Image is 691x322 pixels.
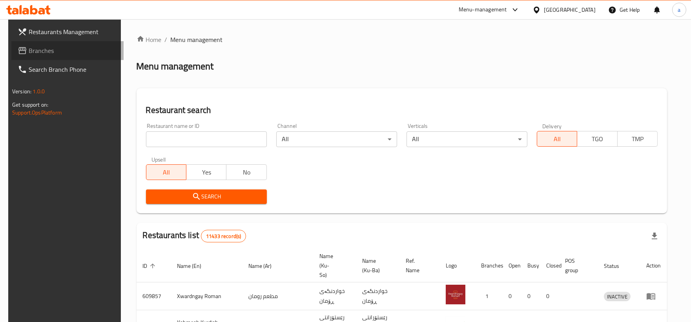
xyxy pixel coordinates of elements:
td: 609857 [137,282,171,310]
span: Branches [29,46,117,55]
div: Total records count [201,230,246,242]
h2: Menu management [137,60,214,73]
th: Logo [439,249,475,282]
div: Menu-management [459,5,507,15]
a: Branches [11,41,124,60]
span: Status [604,261,629,271]
span: Name (Ku-So) [319,251,346,280]
th: Branches [475,249,502,282]
td: مطعم رومان [242,282,313,310]
button: All [537,131,577,147]
div: All [276,131,397,147]
span: Search Branch Phone [29,65,117,74]
span: Version: [12,86,31,96]
span: Name (Ku-Ba) [362,256,390,275]
button: TGO [577,131,617,147]
span: Get support on: [12,100,48,110]
nav: breadcrumb [137,35,667,44]
span: All [150,167,183,178]
span: Name (Ar) [248,261,282,271]
span: TGO [580,133,614,145]
h2: Restaurants list [143,229,246,242]
td: خواردنگەی ڕۆمان [356,282,400,310]
span: No [230,167,263,178]
span: ID [143,261,158,271]
td: 1 [475,282,502,310]
span: POS group [565,256,588,275]
span: a [678,5,680,14]
span: Name (En) [177,261,212,271]
span: Restaurants Management [29,27,117,36]
button: Search [146,189,267,204]
img: Xwardngay Roman [446,285,465,304]
div: Menu [646,291,661,301]
span: INACTIVE [604,292,631,301]
button: TMP [617,131,658,147]
button: Yes [186,164,226,180]
h2: Restaurant search [146,104,658,116]
td: Xwardngay Roman [171,282,242,310]
td: 0 [502,282,521,310]
li: / [165,35,168,44]
a: Support.OpsPlatform [12,107,62,118]
span: TMP [621,133,655,145]
th: Open [502,249,521,282]
th: Closed [540,249,559,282]
a: Search Branch Phone [11,60,124,79]
a: Home [137,35,162,44]
div: All [407,131,527,147]
input: Search for restaurant name or ID.. [146,131,267,147]
th: Action [640,249,667,282]
span: All [540,133,574,145]
span: Menu management [171,35,223,44]
button: All [146,164,186,180]
span: Yes [190,167,223,178]
td: خواردنگەی ڕۆمان [313,282,356,310]
div: [GEOGRAPHIC_DATA] [544,5,596,14]
td: 0 [521,282,540,310]
div: Export file [645,227,664,246]
a: Restaurants Management [11,22,124,41]
label: Delivery [542,123,562,129]
td: 0 [540,282,559,310]
label: Upsell [151,156,166,162]
th: Busy [521,249,540,282]
span: Ref. Name [406,256,430,275]
span: Search [152,192,261,202]
span: 1.0.0 [33,86,45,96]
span: 11433 record(s) [201,233,246,240]
button: No [226,164,266,180]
